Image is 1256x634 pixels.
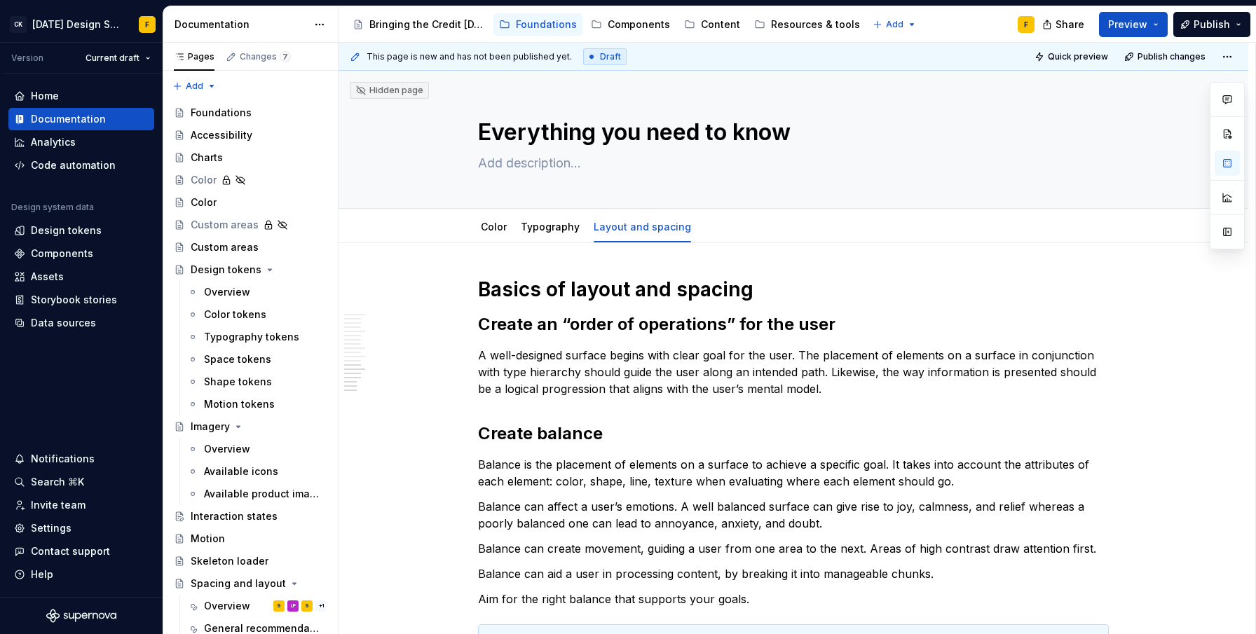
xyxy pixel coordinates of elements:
[1194,18,1230,32] span: Publish
[191,128,252,142] div: Accessibility
[32,18,122,32] div: [DATE] Design System
[182,460,332,483] a: Available icons
[168,550,332,572] a: Skeleton loader
[191,173,217,187] div: Color
[478,313,1109,336] h2: Create an “order of operations” for the user
[749,13,866,36] a: Resources & tools
[168,76,221,96] button: Add
[31,452,95,466] div: Notifications
[1048,51,1108,62] span: Quick preview
[478,277,1109,302] h1: Basics of layout and spacing
[168,124,332,146] a: Accessibility
[174,51,214,62] div: Pages
[367,51,572,62] span: This page is new and has not been published yet.
[191,532,225,546] div: Motion
[8,494,154,516] a: Invite team
[31,316,96,330] div: Data sources
[701,18,740,32] div: Content
[1035,12,1093,37] button: Share
[168,236,332,259] a: Custom areas
[315,600,327,612] div: + 1
[369,18,485,32] div: Bringing the Credit [DATE] brand to life across products
[79,48,157,68] button: Current draft
[478,540,1109,557] p: Balance can create movement, guiding a user from one area to the next. Areas of high contrast dra...
[594,221,691,233] a: Layout and spacing
[191,554,268,568] div: Skeleton loader
[8,266,154,288] a: Assets
[204,397,275,411] div: Motion tokens
[31,223,102,237] div: Design tokens
[3,9,160,39] button: CK[DATE] Design SystemF
[191,509,278,523] div: Interaction states
[1138,51,1206,62] span: Publish changes
[46,609,116,623] a: Supernova Logo
[191,106,252,120] div: Foundations
[204,464,278,478] div: Available icons
[31,135,76,149] div: Analytics
[191,577,286,591] div: Spacing and layout
[182,281,332,303] a: Overview
[31,270,64,284] div: Assets
[204,285,250,299] div: Overview
[240,51,291,62] div: Changes
[10,16,27,33] div: CK
[608,18,670,32] div: Components
[305,599,309,613] div: S
[8,242,154,265] a: Components
[182,438,332,460] a: Overview
[478,565,1109,582] p: Balance can aid a user in processing content, by breaking it into manageable chunks.
[478,456,1109,490] p: Balance is the placement of elements on a surface to achieve a specific goal. It takes into accou...
[8,517,154,539] a: Settings
[168,102,332,124] a: Foundations
[11,53,43,64] div: Version
[31,521,71,535] div: Settings
[31,567,53,581] div: Help
[204,330,299,344] div: Typography tokens
[493,13,582,36] a: Foundations
[1030,47,1114,67] button: Quick preview
[868,15,921,34] button: Add
[8,131,154,153] a: Analytics
[8,312,154,334] a: Data sources
[478,498,1109,532] p: Balance can affect a user’s emotions. A well balanced surface can give rise to joy, calmness, and...
[204,599,250,613] div: Overview
[145,19,149,30] div: F
[182,303,332,326] a: Color tokens
[168,528,332,550] a: Motion
[280,51,291,62] span: 7
[8,448,154,470] button: Notifications
[182,348,332,371] a: Space tokens
[204,487,320,501] div: Available product imagery
[475,212,512,241] div: Color
[204,308,266,322] div: Color tokens
[8,154,154,177] a: Code automation
[182,326,332,348] a: Typography tokens
[291,599,296,613] div: LP
[771,18,860,32] div: Resources & tools
[31,158,116,172] div: Code automation
[191,151,223,165] div: Charts
[8,289,154,311] a: Storybook stories
[478,347,1109,397] p: A well-designed surface begins with clear goal for the user. The placement of elements on a surfa...
[31,89,59,103] div: Home
[1108,18,1147,32] span: Preview
[8,85,154,107] a: Home
[186,81,203,92] span: Add
[191,263,261,277] div: Design tokens
[31,475,84,489] div: Search ⌘K
[8,471,154,493] button: Search ⌘K
[8,540,154,563] button: Contact support
[204,352,271,366] div: Space tokens
[475,116,1106,149] textarea: Everything you need to know
[516,18,577,32] div: Foundations
[478,591,1109,607] p: Aim for the right balance that supports your goals.
[277,599,281,613] div: S
[182,595,332,617] a: OverviewSLPS+1
[191,195,217,209] div: Color
[31,112,106,126] div: Documentation
[347,11,866,39] div: Page tree
[168,214,332,236] a: Custom areas
[886,19,903,30] span: Add
[515,212,585,241] div: Typography
[31,544,110,558] div: Contact support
